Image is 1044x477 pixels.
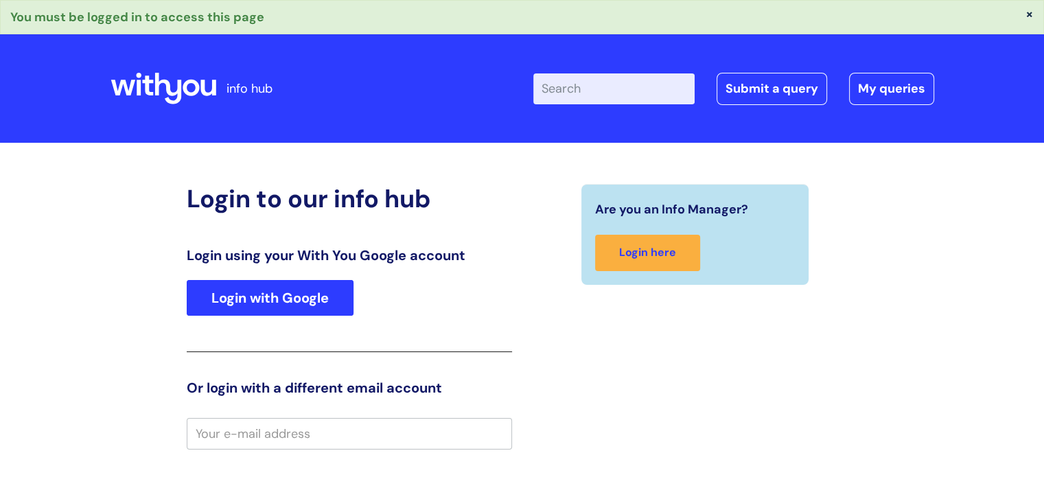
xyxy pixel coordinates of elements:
a: Login here [595,235,700,271]
h3: Or login with a different email account [187,380,512,396]
input: Your e-mail address [187,418,512,450]
a: Login with Google [187,280,353,316]
a: Submit a query [717,73,827,104]
h2: Login to our info hub [187,184,512,213]
button: × [1025,8,1034,20]
span: Are you an Info Manager? [595,198,748,220]
a: My queries [849,73,934,104]
input: Search [533,73,695,104]
p: info hub [227,78,272,100]
h3: Login using your With You Google account [187,247,512,264]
